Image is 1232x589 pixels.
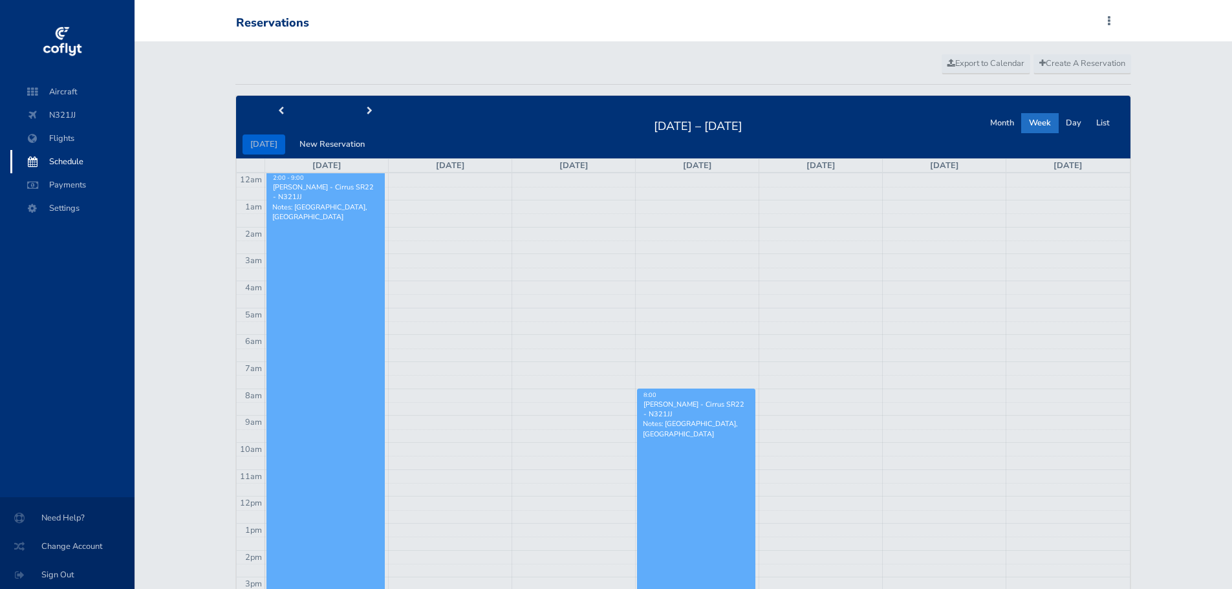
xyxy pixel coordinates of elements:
span: 10am [240,444,262,455]
a: [DATE] [806,160,836,171]
button: List [1088,113,1118,133]
span: 12am [240,174,262,186]
span: 3am [245,255,262,266]
button: Week [1021,113,1059,133]
img: coflyt logo [41,23,83,61]
p: Notes: [GEOGRAPHIC_DATA], [GEOGRAPHIC_DATA] [643,419,750,438]
a: [DATE] [930,160,959,171]
span: 2pm [245,552,262,563]
span: Need Help? [16,506,119,530]
span: 6am [245,336,262,347]
a: Export to Calendar [942,54,1030,74]
button: Day [1058,113,1089,133]
span: Export to Calendar [947,58,1024,69]
a: [DATE] [559,160,589,171]
span: 7am [245,363,262,374]
span: 9am [245,416,262,428]
span: Change Account [16,535,119,558]
button: prev [236,102,325,122]
span: Create A Reservation [1039,58,1125,69]
div: [PERSON_NAME] - Cirrus SR22 - N321JJ [272,182,379,202]
span: 4am [245,282,262,294]
span: Payments [23,173,122,197]
button: next [325,102,415,122]
a: [DATE] [312,160,341,171]
button: Month [982,113,1022,133]
a: [DATE] [436,160,465,171]
p: Notes: [GEOGRAPHIC_DATA], [GEOGRAPHIC_DATA] [272,202,379,222]
span: 11am [240,471,262,482]
span: Aircraft [23,80,122,103]
span: 2:00 - 9:00 [273,174,304,182]
div: [PERSON_NAME] - Cirrus SR22 - N321JJ [643,400,750,419]
span: Sign Out [16,563,119,586]
span: 5am [245,309,262,321]
span: 1am [245,201,262,213]
span: Flights [23,127,122,150]
span: 8am [245,390,262,402]
a: [DATE] [1054,160,1083,171]
span: 2am [245,228,262,240]
button: [DATE] [243,134,285,155]
button: New Reservation [292,134,373,155]
span: Settings [23,197,122,220]
a: Create A Reservation [1033,54,1131,74]
div: Reservations [236,16,309,30]
h2: [DATE] – [DATE] [646,116,750,134]
span: N321JJ [23,103,122,127]
span: 12pm [240,497,262,509]
span: Schedule [23,150,122,173]
a: [DATE] [683,160,712,171]
span: 1pm [245,524,262,536]
span: 8:00 [643,391,656,399]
